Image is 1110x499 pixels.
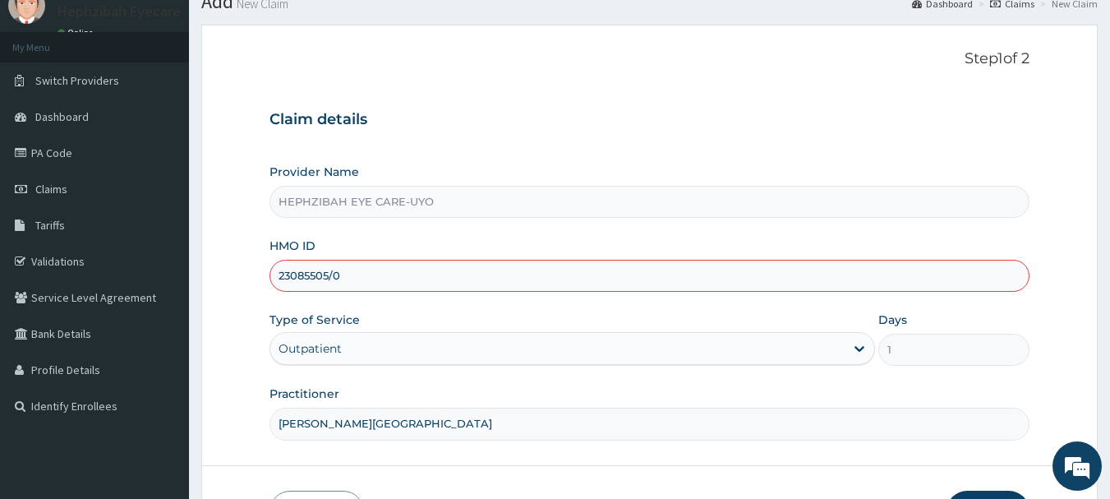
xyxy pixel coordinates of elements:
label: HMO ID [269,238,315,254]
span: Dashboard [35,109,89,124]
span: We're online! [95,146,227,312]
span: Switch Providers [35,73,119,88]
h3: Claim details [269,111,1030,129]
label: Days [878,312,907,328]
img: d_794563401_company_1708531726252_794563401 [30,82,67,123]
textarea: Type your message and hit 'Enter' [8,328,313,386]
input: Enter Name [269,408,1030,440]
a: Online [58,27,97,39]
input: Enter HMO ID [269,260,1030,292]
label: Practitioner [269,386,339,402]
span: Claims [35,182,67,196]
div: Chat with us now [85,92,276,113]
label: Type of Service [269,312,360,328]
p: Step 1 of 2 [269,50,1030,68]
div: Outpatient [279,340,342,357]
label: Provider Name [269,164,359,180]
div: Minimize live chat window [269,8,309,48]
span: Tariffs [35,218,65,233]
p: Hephzibah Eyecare [58,4,181,19]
